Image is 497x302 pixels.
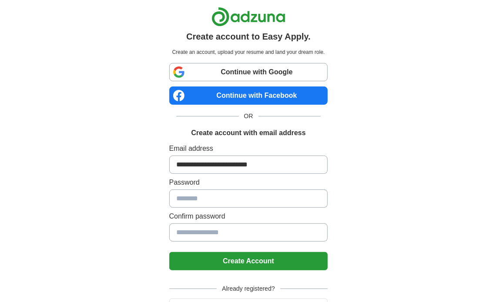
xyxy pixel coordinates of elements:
[186,30,311,43] h1: Create account to Easy Apply.
[191,128,306,138] h1: Create account with email address
[169,63,328,81] a: Continue with Google
[169,143,328,154] label: Email address
[171,48,326,56] p: Create an account, upload your resume and land your dream role.
[239,112,259,121] span: OR
[169,86,328,105] a: Continue with Facebook
[212,7,285,27] img: Adzuna logo
[217,284,280,293] span: Already registered?
[169,177,328,188] label: Password
[169,211,328,222] label: Confirm password
[169,252,328,270] button: Create Account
